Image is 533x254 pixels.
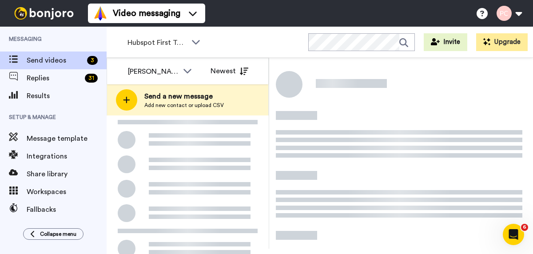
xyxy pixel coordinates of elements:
span: Collapse menu [40,230,76,238]
div: 3 [87,56,98,65]
span: Results [27,91,107,101]
span: Send a new message [144,91,224,102]
button: Invite [424,33,467,51]
span: Replies [27,73,81,83]
img: bj-logo-header-white.svg [11,7,77,20]
span: Message template [27,133,107,144]
button: Collapse menu [23,228,84,240]
span: Integrations [27,151,107,162]
span: Video messaging [113,7,180,20]
button: Upgrade [476,33,528,51]
span: Send videos [27,55,84,66]
div: [PERSON_NAME] [128,66,179,77]
span: 6 [521,224,528,231]
span: Workspaces [27,187,107,197]
span: Add new contact or upload CSV [144,102,224,109]
div: 31 [85,74,98,83]
button: Newest [204,62,255,80]
span: Hubspot First Touch ([PERSON_NAME]) [127,37,187,48]
span: Fallbacks [27,204,107,215]
iframe: Intercom live chat [503,224,524,245]
img: vm-color.svg [93,6,107,20]
span: Share library [27,169,107,179]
